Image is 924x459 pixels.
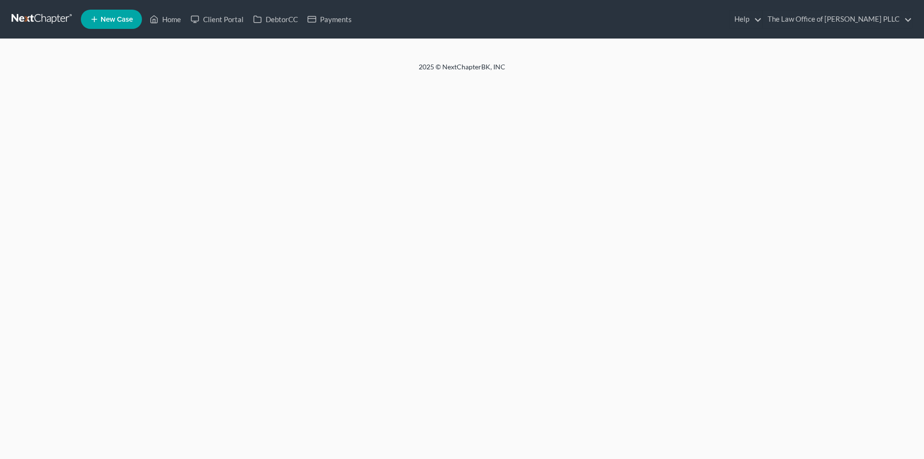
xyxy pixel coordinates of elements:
div: 2025 © NextChapterBK, INC [188,62,736,79]
a: Client Portal [186,11,248,28]
a: Home [145,11,186,28]
new-legal-case-button: New Case [81,10,142,29]
a: The Law Office of [PERSON_NAME] PLLC [763,11,912,28]
a: DebtorCC [248,11,303,28]
a: Payments [303,11,357,28]
a: Help [730,11,762,28]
